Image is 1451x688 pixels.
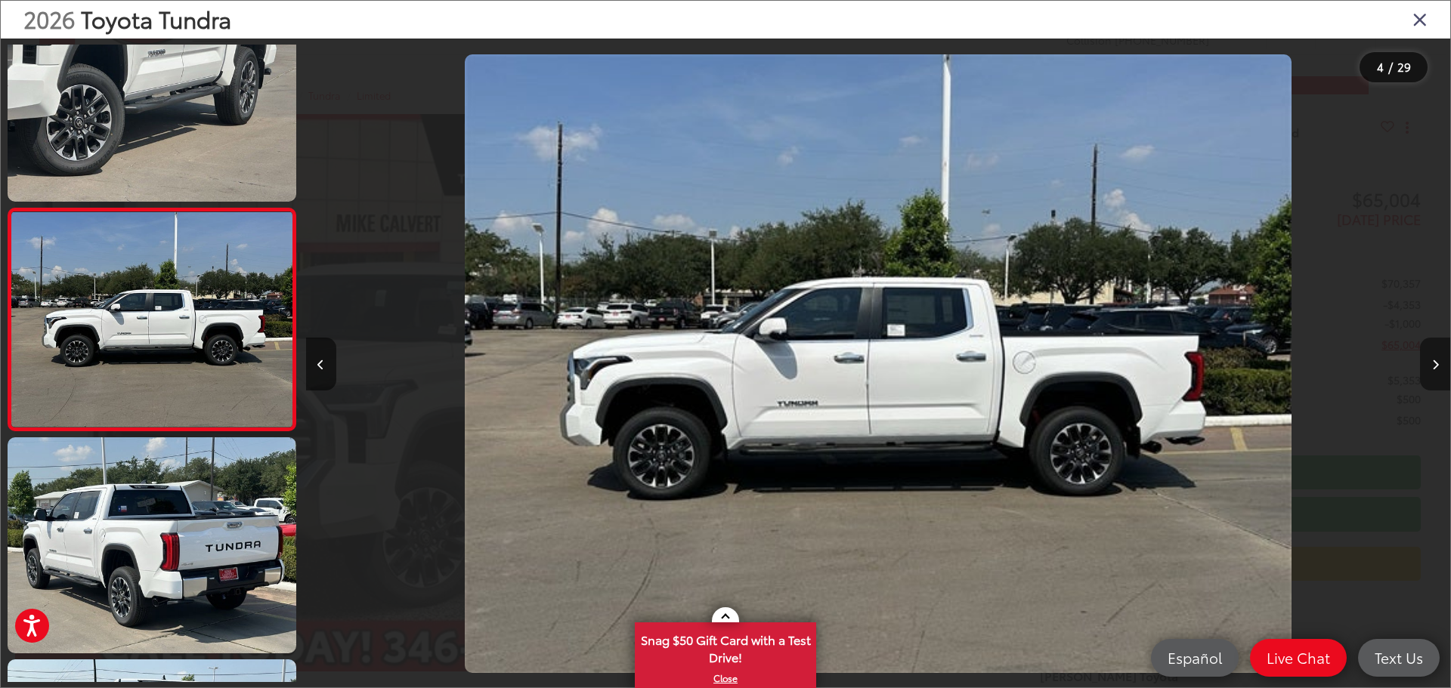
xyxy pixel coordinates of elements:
[81,2,231,35] span: Toyota Tundra
[1420,338,1450,390] button: Next image
[1412,9,1428,29] i: Close gallery
[1160,648,1230,667] span: Español
[1397,58,1411,75] span: 29
[636,624,815,670] span: Snag $50 Gift Card with a Test Drive!
[465,54,1291,674] img: 2026 Toyota Tundra Limited
[1367,648,1431,667] span: Text Us
[1151,639,1239,677] a: Español
[5,435,299,656] img: 2026 Toyota Tundra Limited
[1259,648,1338,667] span: Live Chat
[306,54,1450,674] div: 2026 Toyota Tundra Limited 3
[1358,639,1440,677] a: Text Us
[23,2,75,35] span: 2026
[1377,58,1384,75] span: 4
[1387,62,1394,73] span: /
[306,338,336,390] button: Previous image
[8,212,295,427] img: 2026 Toyota Tundra Limited
[1250,639,1347,677] a: Live Chat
